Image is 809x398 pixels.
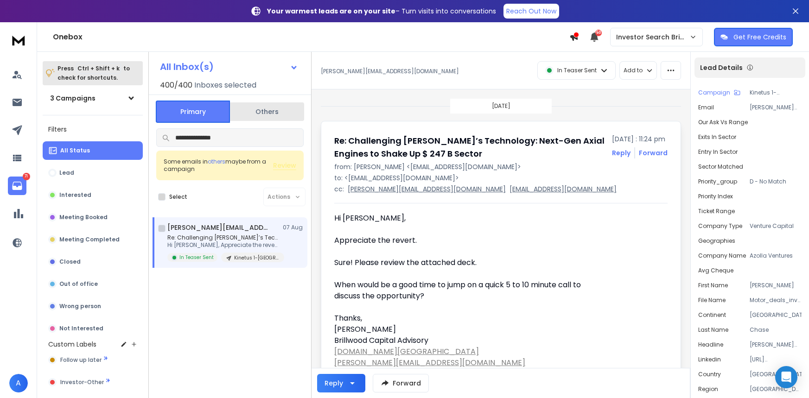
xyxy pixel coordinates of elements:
p: Meeting Booked [59,214,108,221]
p: [PERSON_NAME] serves as Principal at Azolla Ventures. She is trained as a biochemist and molecula... [750,341,802,348]
p: Hi [PERSON_NAME], Appreciate the revert. Sure! Please [167,241,279,249]
h1: Re: Challenging [PERSON_NAME]’s Technology: Next-Gen Axial Engines to Shake Up $ 247 B Sector [334,134,606,160]
p: Meeting Completed [59,236,120,243]
p: Lead [59,169,74,177]
button: Reply [612,148,631,158]
p: geographies [698,237,735,245]
p: ticket range [698,208,735,215]
p: [PERSON_NAME][EMAIL_ADDRESS][DOMAIN_NAME] [750,104,802,111]
p: Motor_deals_investors_kinetus_People_from_Investors_24874_28-07-2025.csv [750,297,802,304]
p: Wrong person [59,303,101,310]
p: [PERSON_NAME][EMAIL_ADDRESS][DOMAIN_NAME] [321,68,459,75]
p: First Name [698,282,728,289]
span: Investor-Other [60,379,104,386]
p: Venture Capital [750,222,802,230]
p: Reach Out Now [506,6,556,16]
p: avg cheque [698,267,733,274]
span: others [208,158,225,165]
button: Closed [43,253,143,271]
p: Interested [59,191,91,199]
button: Meeting Booked [43,208,143,227]
button: Others [230,101,304,122]
p: company type [698,222,742,230]
div: Hi [PERSON_NAME], [334,213,605,224]
span: Ctrl + Shift + k [76,63,121,74]
button: Primary [156,101,230,123]
a: [PERSON_NAME][EMAIL_ADDRESS][DOMAIN_NAME] [334,357,525,368]
div: When would be a good time to jump on a quick 5 to 10 minute call to discuss the opportunity? [334,279,605,302]
p: sector matched [698,163,743,171]
p: Out of office [59,280,98,288]
p: 71 [23,173,30,180]
label: Select [169,193,187,201]
h1: All Inbox(s) [160,62,214,71]
p: [DATE] : 11:24 pm [612,134,668,144]
p: Azolla Ventures [750,252,802,259]
button: Out of office [43,275,143,293]
p: Kinetus 1-[GEOGRAPHIC_DATA] [750,89,802,96]
p: In Teaser Sent [179,254,214,261]
p: [GEOGRAPHIC_DATA] [750,311,802,319]
button: Forward [373,374,429,392]
h3: Inboxes selected [194,80,256,91]
strong: Your warmest leads are on your site [267,6,395,16]
p: priority index [698,193,733,200]
p: cc: [334,184,344,194]
p: All Status [60,147,90,154]
div: Brillwood Capital Advisory [334,335,605,346]
p: Email [698,104,714,111]
p: from: [PERSON_NAME] <[EMAIL_ADDRESS][DOMAIN_NAME]> [334,162,668,171]
p: continent [698,311,726,319]
h3: Custom Labels [48,340,96,349]
p: – Turn visits into conversations [267,6,496,16]
div: [PERSON_NAME] [334,324,605,335]
p: Add to [624,67,643,74]
button: Reply [317,374,365,392]
button: Meeting Completed [43,230,143,249]
button: Get Free Credits [714,28,793,46]
button: Investor-Other [43,373,143,392]
div: Some emails in maybe from a campaign [164,158,273,173]
p: headline [698,341,723,348]
div: Thanks, [334,313,605,324]
p: In Teaser Sent [557,67,597,74]
button: Lead [43,164,143,182]
p: Re: Challenging [PERSON_NAME]’s Technology: Next-Gen [167,234,279,241]
button: All Status [43,141,143,160]
p: entry in sector [698,148,738,156]
span: Follow up later [60,356,102,364]
button: Campaign [698,89,740,96]
p: [PERSON_NAME][EMAIL_ADDRESS][DOMAIN_NAME] [348,184,506,194]
p: Press to check for shortcuts. [57,64,130,82]
p: Last Name [698,326,728,334]
img: logo [9,32,28,49]
p: country [698,371,721,378]
p: 07 Aug [283,224,304,231]
p: Linkedin [698,356,721,363]
button: Not Interested [43,319,143,338]
h1: Onebox [53,32,569,43]
a: [DOMAIN_NAME][GEOGRAPHIC_DATA] [334,346,479,357]
div: Open Intercom Messenger [775,366,797,388]
p: priority_group [698,178,737,185]
p: Campaign [698,89,730,96]
p: [GEOGRAPHIC_DATA] [750,371,802,378]
p: Closed [59,258,81,265]
p: Kinetus 1-[GEOGRAPHIC_DATA] [234,254,279,261]
p: to: <[EMAIL_ADDRESS][DOMAIN_NAME]> [334,173,668,183]
h1: 3 Campaigns [50,94,96,103]
button: All Inbox(s) [153,57,306,76]
p: [PERSON_NAME] [750,282,802,289]
button: 3 Campaigns [43,89,143,107]
p: region [698,385,718,393]
h1: [PERSON_NAME][EMAIL_ADDRESS][DOMAIN_NAME] [167,223,269,232]
p: Chase [750,326,802,334]
p: [DATE] [492,102,510,110]
button: A [9,374,28,392]
p: exits in sector [698,133,736,141]
p: Lead Details [700,63,743,72]
h3: Filters [43,123,143,136]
